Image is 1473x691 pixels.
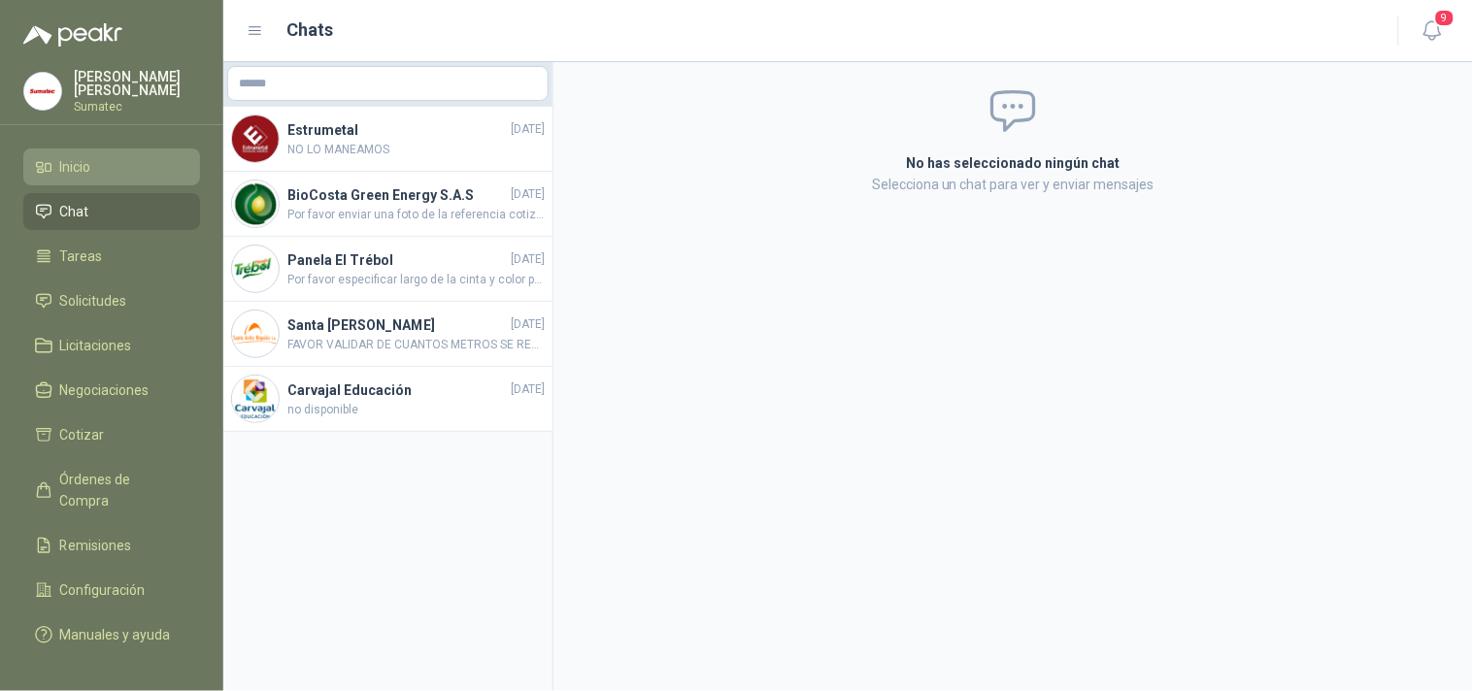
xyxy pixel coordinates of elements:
a: Inicio [23,148,200,185]
span: Tareas [60,246,103,267]
h4: Santa [PERSON_NAME] [287,314,507,336]
a: Manuales y ayuda [23,616,200,653]
span: Negociaciones [60,379,150,401]
a: Company LogoCarvajal Educación[DATE]no disponible [223,367,552,432]
span: Cotizar [60,424,105,445]
img: Company Logo [232,181,279,227]
a: Company LogoEstrumetal[DATE]NO LO MANEAMOS [223,107,552,172]
span: Licitaciones [60,335,132,356]
p: [PERSON_NAME] [PERSON_NAME] [74,70,200,97]
a: Cotizar [23,416,200,453]
img: Company Logo [232,115,279,162]
span: Solicitudes [60,290,127,312]
button: 9 [1415,14,1450,49]
a: Licitaciones [23,327,200,364]
span: 9 [1434,9,1456,27]
p: Selecciona un chat para ver y enviar mensajes [675,174,1353,195]
a: Configuración [23,572,200,609]
a: Chat [23,193,200,230]
span: FAVOR VALIDAR DE CUANTOS METROS SE REQUIERE [287,336,545,354]
h4: Carvajal Educación [287,379,507,401]
a: Company LogoSanta [PERSON_NAME][DATE]FAVOR VALIDAR DE CUANTOS METROS SE REQUIERE [223,302,552,367]
h4: Panela El Trébol [287,249,507,271]
h4: BioCosta Green Energy S.A.S [287,184,507,206]
span: Configuración [60,579,146,601]
span: [DATE] [511,185,545,204]
span: Inicio [60,156,91,178]
span: Manuales y ayuda [60,624,171,645]
span: [DATE] [511,120,545,139]
span: Chat [60,201,89,222]
span: [DATE] [511,250,545,269]
span: [DATE] [511,315,545,334]
a: Tareas [23,238,200,275]
span: no disponible [287,401,545,419]
a: Órdenes de Compra [23,461,200,519]
img: Logo peakr [23,23,122,47]
span: [DATE] [511,380,545,399]
a: Remisiones [23,527,200,564]
h4: Estrumetal [287,119,507,141]
span: Remisiones [60,535,132,556]
p: Sumatec [74,101,200,113]
img: Company Logo [24,73,61,110]
h2: No has seleccionado ningún chat [675,152,1353,174]
span: Órdenes de Compra [60,469,182,511]
span: NO LO MANEAMOS [287,141,545,159]
img: Company Logo [232,246,279,292]
span: Por favor especificar largo de la cinta y color para evitar devoluciones. [287,271,545,289]
img: Company Logo [232,311,279,357]
a: Company LogoPanela El Trébol[DATE]Por favor especificar largo de la cinta y color para evitar dev... [223,237,552,302]
span: Por favor enviar una foto de la referencia cotizada [287,206,545,224]
a: Negociaciones [23,372,200,409]
a: Company LogoBioCosta Green Energy S.A.S[DATE]Por favor enviar una foto de la referencia cotizada [223,172,552,237]
a: Solicitudes [23,282,200,319]
img: Company Logo [232,376,279,422]
h1: Chats [287,16,334,44]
